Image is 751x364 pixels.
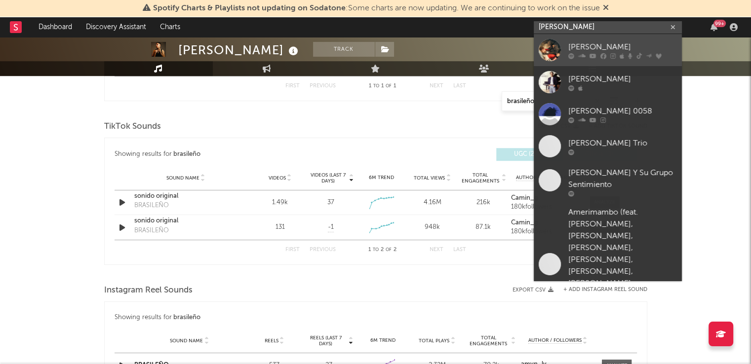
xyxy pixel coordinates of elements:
[79,17,153,37] a: Discovery Assistant
[134,226,169,236] div: BRASILEÑO
[310,247,336,253] button: Previous
[386,84,392,88] span: of
[534,162,682,202] a: [PERSON_NAME] Y Su Grupo Sentimiento
[153,4,346,12] span: Spotify Charts & Playlists not updating on Sodatone
[356,80,410,92] div: 1 1 1
[603,4,609,12] span: Dismiss
[308,172,348,184] span: Videos (last 7 days)
[568,105,677,117] div: [PERSON_NAME] 0058
[115,312,637,324] div: Showing results for
[511,204,580,211] div: 180k followers
[134,216,237,226] a: sonido original
[153,17,187,37] a: Charts
[358,337,408,344] div: 6M Trend
[467,335,510,347] span: Total Engagements
[534,98,682,130] a: [PERSON_NAME] 0058
[115,148,376,161] div: Showing results for
[358,174,404,182] div: 6M Trend
[269,175,286,181] span: Videos
[310,83,336,89] button: Previous
[534,130,682,162] a: [PERSON_NAME] Trio
[178,42,301,58] div: [PERSON_NAME]
[409,198,455,208] div: 4.16M
[153,4,600,12] span: : Some charts are now updating. We are continuing to work on the issue
[285,83,300,89] button: First
[134,191,237,201] a: sonido original
[502,98,606,106] input: Search by song name or URL
[553,287,647,292] div: + Add Instagram Reel Sound
[304,335,348,347] span: Reels (last 7 days)
[134,201,169,211] div: BRASILEÑO
[414,175,445,181] span: Total Views
[386,248,392,252] span: of
[568,137,677,149] div: [PERSON_NAME] Trio
[430,247,443,253] button: Next
[173,148,200,160] div: brasileño
[460,222,506,232] div: 87.1k
[511,219,580,226] a: Camin_g
[516,175,569,181] span: Author / Followers
[104,121,161,133] span: TikTok Sounds
[568,167,677,191] div: [PERSON_NAME] Y Su Grupo Sentimiento
[313,42,375,57] button: Track
[257,198,303,208] div: 1.49k
[563,287,647,292] button: + Add Instagram Reel Sound
[568,73,677,85] div: [PERSON_NAME]
[534,66,682,98] a: [PERSON_NAME]
[513,287,553,293] button: Export CSV
[373,248,379,252] span: to
[166,175,199,181] span: Sound Name
[511,228,580,235] div: 180k followers
[460,172,500,184] span: Total Engagements
[430,83,443,89] button: Next
[104,285,193,296] span: Instagram Reel Sounds
[453,247,466,253] button: Last
[285,247,300,253] button: First
[511,195,580,202] a: Camin_g
[528,337,582,344] span: Author / Followers
[511,219,538,226] strong: Camin_g
[32,17,79,37] a: Dashboard
[503,151,548,157] span: UGC ( 2 )
[453,83,466,89] button: Last
[460,198,506,208] div: 216k
[511,195,538,201] strong: Camin_g
[534,34,682,66] a: [PERSON_NAME]
[409,222,455,232] div: 948k
[568,41,677,53] div: [PERSON_NAME]
[713,20,726,27] div: 99 +
[257,222,303,232] div: 131
[711,23,717,31] button: 99+
[419,338,449,344] span: Total Plays
[265,338,278,344] span: Reels
[534,21,682,34] input: Search for artists
[328,222,334,232] span: -1
[373,84,379,88] span: to
[327,198,334,208] div: 37
[170,338,203,344] span: Sound Name
[173,312,200,324] div: brasileño
[356,244,410,256] div: 1 2 2
[496,148,563,161] button: UGC(2)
